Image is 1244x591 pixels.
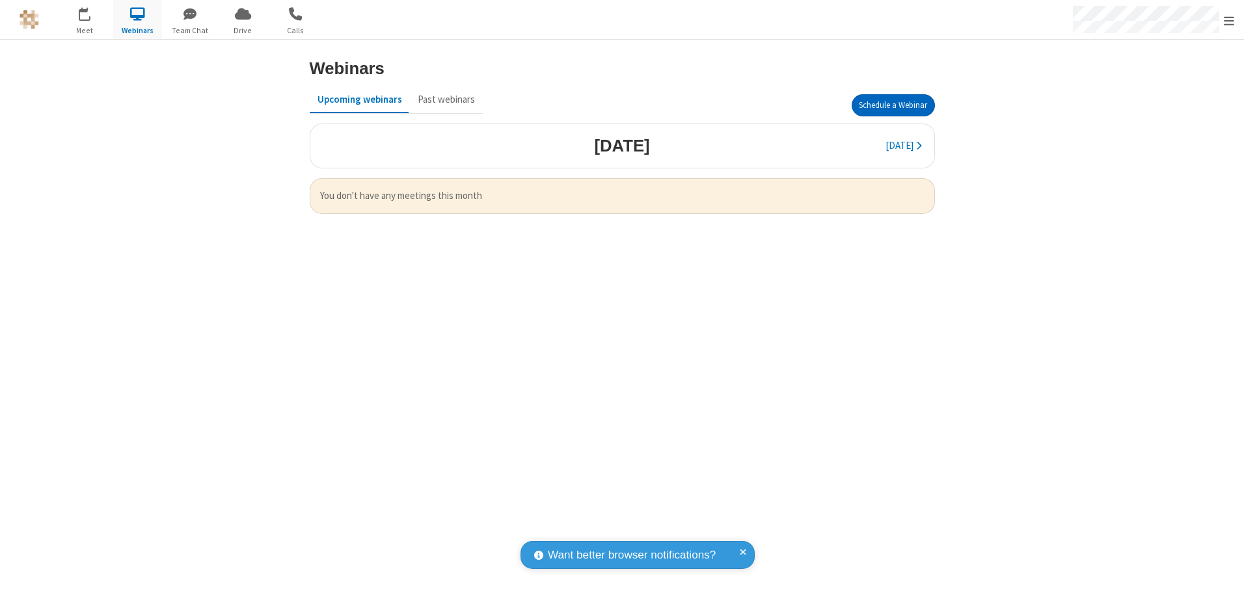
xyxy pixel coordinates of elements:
span: [DATE] [886,139,913,151]
img: QA Selenium DO NOT DELETE OR CHANGE [20,10,39,29]
button: Past webinars [410,87,483,112]
h3: Webinars [310,59,385,77]
span: Drive [219,25,267,36]
span: Webinars [113,25,162,36]
button: Schedule a Webinar [852,94,935,116]
span: You don't have any meetings this month [320,189,925,204]
span: Meet [61,25,109,36]
span: Calls [271,25,320,36]
span: Team Chat [166,25,215,36]
button: Upcoming webinars [310,87,410,112]
div: 1 [88,7,96,17]
h3: [DATE] [594,137,649,155]
span: Want better browser notifications? [548,547,716,564]
button: [DATE] [878,134,929,159]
